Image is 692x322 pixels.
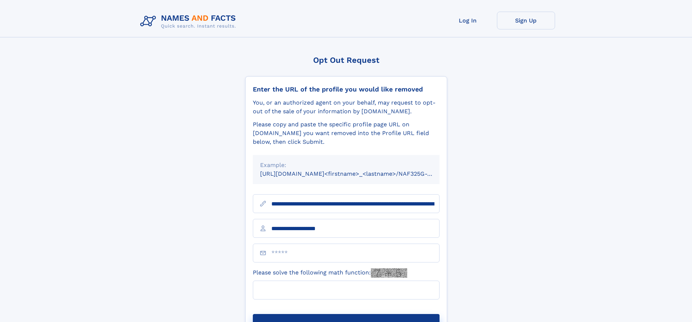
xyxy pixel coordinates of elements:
[497,12,555,29] a: Sign Up
[260,170,453,177] small: [URL][DOMAIN_NAME]<firstname>_<lastname>/NAF325G-xxxxxxxx
[253,98,440,116] div: You, or an authorized agent on your behalf, may request to opt-out of the sale of your informatio...
[439,12,497,29] a: Log In
[253,268,407,278] label: Please solve the following math function:
[137,12,242,31] img: Logo Names and Facts
[253,120,440,146] div: Please copy and paste the specific profile page URL on [DOMAIN_NAME] you want removed into the Pr...
[260,161,432,170] div: Example:
[253,85,440,93] div: Enter the URL of the profile you would like removed
[245,56,447,65] div: Opt Out Request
